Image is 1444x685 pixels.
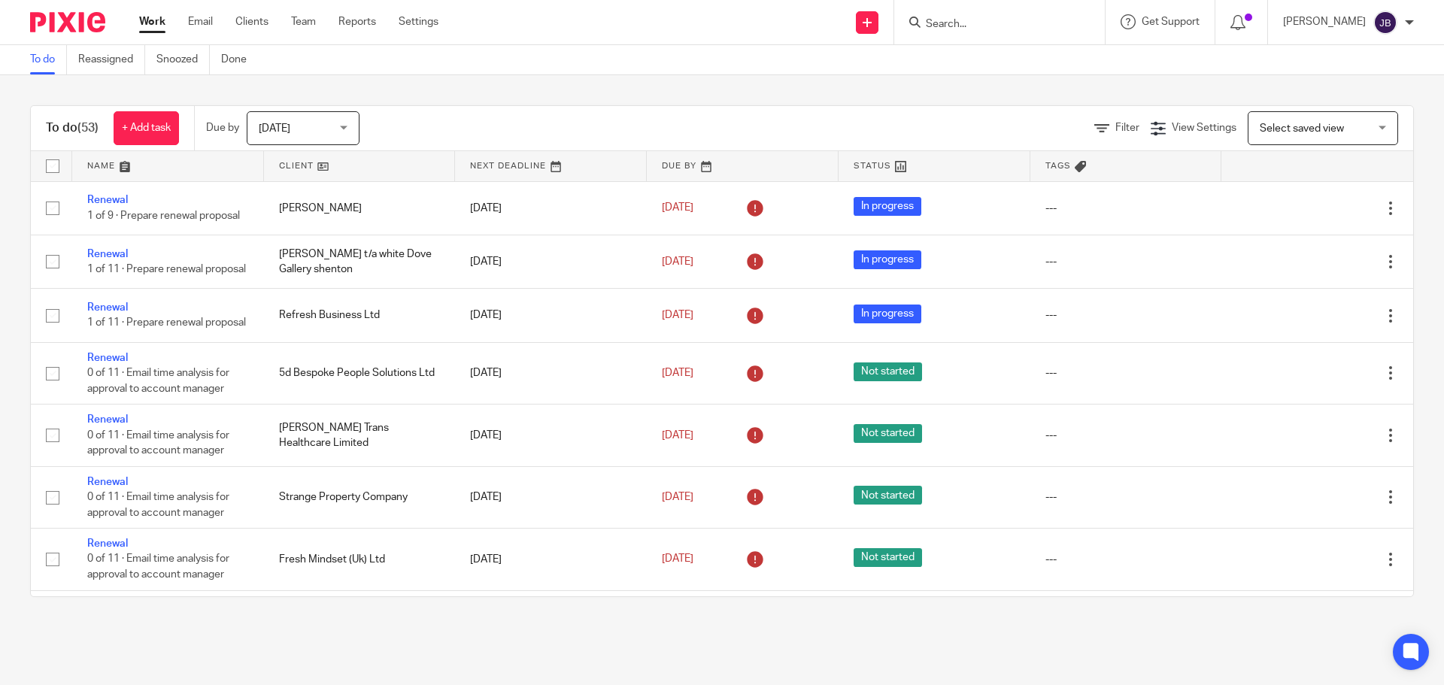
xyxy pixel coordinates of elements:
[77,122,99,134] span: (53)
[1283,14,1366,29] p: [PERSON_NAME]
[259,123,290,134] span: [DATE]
[854,197,921,216] span: In progress
[455,529,647,590] td: [DATE]
[854,305,921,323] span: In progress
[30,12,105,32] img: Pixie
[455,466,647,528] td: [DATE]
[1142,17,1200,27] span: Get Support
[87,492,229,518] span: 0 of 11 · Email time analysis for approval to account manager
[1045,308,1207,323] div: ---
[87,264,246,274] span: 1 of 11 · Prepare renewal proposal
[87,554,229,580] span: 0 of 11 · Email time analysis for approval to account manager
[455,342,647,404] td: [DATE]
[264,590,456,652] td: The F Word Ltd
[221,45,258,74] a: Done
[854,548,922,567] span: Not started
[662,256,693,267] span: [DATE]
[264,181,456,235] td: [PERSON_NAME]
[1260,123,1344,134] span: Select saved view
[264,235,456,288] td: [PERSON_NAME] t/a white Dove Gallery shenton
[455,590,647,652] td: [DATE]
[854,424,922,443] span: Not started
[662,554,693,565] span: [DATE]
[455,235,647,288] td: [DATE]
[87,211,240,221] span: 1 of 9 · Prepare renewal proposal
[455,405,647,466] td: [DATE]
[114,111,179,145] a: + Add task
[235,14,268,29] a: Clients
[1373,11,1397,35] img: svg%3E
[87,477,128,487] a: Renewal
[854,362,922,381] span: Not started
[264,529,456,590] td: Fresh Mindset (Uk) Ltd
[1045,552,1207,567] div: ---
[854,486,922,505] span: Not started
[455,289,647,342] td: [DATE]
[1045,254,1207,269] div: ---
[662,203,693,214] span: [DATE]
[1172,123,1236,133] span: View Settings
[291,14,316,29] a: Team
[206,120,239,135] p: Due by
[1115,123,1139,133] span: Filter
[854,250,921,269] span: In progress
[87,249,128,259] a: Renewal
[87,318,246,329] span: 1 of 11 · Prepare renewal proposal
[338,14,376,29] a: Reports
[264,466,456,528] td: Strange Property Company
[30,45,67,74] a: To do
[87,302,128,313] a: Renewal
[662,492,693,502] span: [DATE]
[156,45,210,74] a: Snoozed
[264,289,456,342] td: Refresh Business Ltd
[139,14,165,29] a: Work
[87,538,128,549] a: Renewal
[46,120,99,136] h1: To do
[1045,428,1207,443] div: ---
[1045,201,1207,216] div: ---
[662,430,693,441] span: [DATE]
[87,195,128,205] a: Renewal
[924,18,1060,32] input: Search
[264,342,456,404] td: 5d Bespoke People Solutions Ltd
[1045,162,1071,170] span: Tags
[455,181,647,235] td: [DATE]
[1045,365,1207,380] div: ---
[1045,490,1207,505] div: ---
[87,430,229,456] span: 0 of 11 · Email time analysis for approval to account manager
[399,14,438,29] a: Settings
[264,405,456,466] td: [PERSON_NAME] Trans Healthcare Limited
[87,368,229,394] span: 0 of 11 · Email time analysis for approval to account manager
[87,353,128,363] a: Renewal
[87,414,128,425] a: Renewal
[78,45,145,74] a: Reassigned
[662,368,693,378] span: [DATE]
[662,310,693,320] span: [DATE]
[188,14,213,29] a: Email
